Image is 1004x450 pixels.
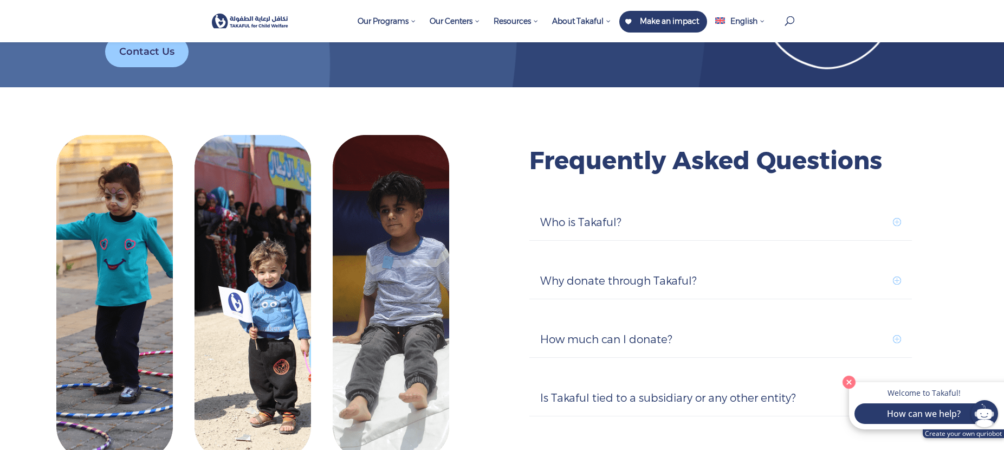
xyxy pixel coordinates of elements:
[860,388,988,398] p: Welcome to Takaful!
[105,36,189,67] a: Contact Us
[529,145,912,182] h2: Frequently Asked Questions
[552,16,611,26] span: About Takaful
[212,14,289,28] img: Takaful
[540,332,901,346] h5: How much can I donate?
[840,373,858,391] button: Close
[540,274,901,288] h5: Why donate through Takaful?
[424,11,485,42] a: Our Centers
[430,16,480,26] span: Our Centers
[358,16,416,26] span: Our Programs
[494,16,539,26] span: Resources
[923,429,1004,438] a: Create your own quriobot
[547,11,617,42] a: About Takaful
[619,11,707,33] a: Make an impact
[710,11,770,42] a: English
[488,11,544,42] a: Resources
[730,16,757,26] span: English
[640,16,699,26] span: Make an impact
[352,11,422,42] a: Our Programs
[540,391,901,405] h5: Is Takaful tied to a subsidiary or any other entity?
[854,403,993,424] button: How can we help?
[540,215,901,229] h5: Who is Takaful?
